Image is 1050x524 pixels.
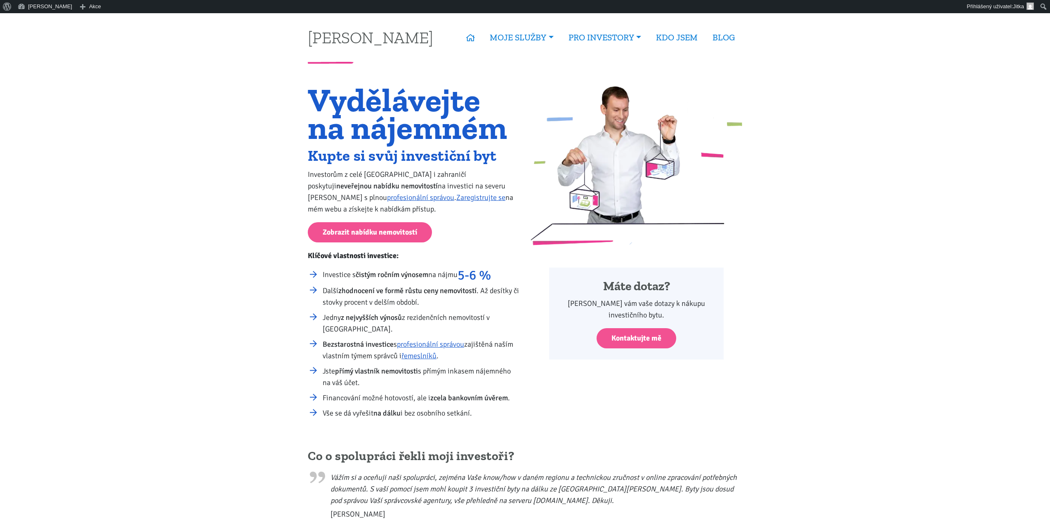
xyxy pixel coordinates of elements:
a: PRO INVESTORY [561,28,649,47]
li: Financování možné hotovostí, ale i . [323,392,519,404]
a: Zobrazit nabídku nemovitostí [308,222,432,242]
blockquote: Vážím si a oceňuji naši spolupráci, zejména Vaše know/how v daném regionu a technickou zručnost v... [308,468,742,520]
p: Klíčové vlastnosti investice: [308,250,519,261]
li: Další . Až desítky či stovky procent v delším období. [323,285,519,308]
strong: na dálku [373,409,401,418]
h2: Co o spolupráci řekli moji investoři? [308,449,742,464]
strong: zcela bankovním úvěrem [430,393,508,402]
li: Vše se dá vyřešit i bez osobního setkání. [323,407,519,419]
a: MOJE SLUŽBY [482,28,561,47]
h1: Vydělávejte na nájemném [308,86,519,141]
a: Kontaktujte mě [597,328,676,348]
strong: zhodnocení ve formě růstu ceny nemovitostí [338,286,477,295]
h4: Máte dotaz? [560,279,713,294]
li: Jedny z rezidenčních nemovitostí v [GEOGRAPHIC_DATA]. [323,312,519,335]
li: Jste s přímým inkasem nájemného na váš účet. [323,365,519,388]
li: s zajištěná naším vlastním týmem správců i . [323,338,519,362]
a: KDO JSEM [649,28,705,47]
span: [PERSON_NAME] [330,508,742,520]
a: [PERSON_NAME] [308,29,433,45]
strong: 5-6 % [458,267,491,283]
p: Investorům z celé [GEOGRAPHIC_DATA] i zahraničí poskytuji na investici na severu [PERSON_NAME] s ... [308,169,519,215]
a: profesionální správou [397,340,464,349]
strong: Bezstarostná investice [323,340,394,349]
a: Zaregistrujte se [456,193,505,202]
a: BLOG [705,28,742,47]
span: Jitka [1013,3,1024,9]
h2: Kupte si svůj investiční byt [308,149,519,162]
a: profesionální správou [387,193,454,202]
a: řemeslníků [401,351,437,360]
strong: čistým ročním výnosem [356,270,428,279]
strong: neveřejnou nabídku nemovitostí [336,181,438,190]
strong: přímý vlastník nemovitosti [335,367,418,376]
p: [PERSON_NAME] vám vaše dotazy k nákupu investičního bytu. [560,298,713,321]
li: Investice s na nájmu [323,269,519,281]
strong: z nejvyšších výnosů [341,313,402,322]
